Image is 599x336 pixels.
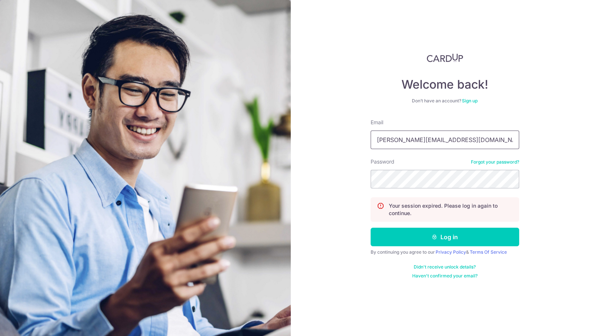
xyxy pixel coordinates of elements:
h4: Welcome back! [371,77,519,92]
div: By continuing you agree to our & [371,249,519,255]
button: Log in [371,228,519,246]
img: CardUp Logo [427,53,463,62]
a: Didn't receive unlock details? [414,264,476,270]
a: Privacy Policy [436,249,466,255]
a: Terms Of Service [470,249,507,255]
input: Enter your Email [371,131,519,149]
a: Haven't confirmed your email? [412,273,478,279]
label: Password [371,158,394,165]
label: Email [371,119,383,126]
a: Forgot your password? [471,159,519,165]
p: Your session expired. Please log in again to continue. [389,202,513,217]
div: Don’t have an account? [371,98,519,104]
a: Sign up [462,98,478,103]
